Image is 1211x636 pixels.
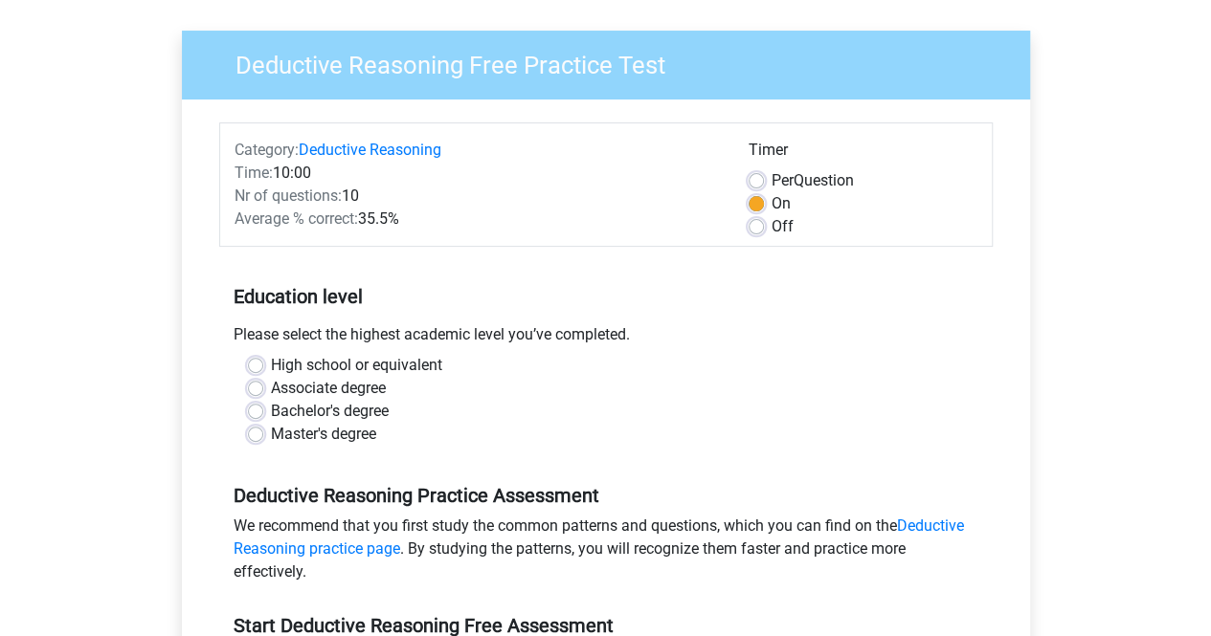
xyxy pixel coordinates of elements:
div: 10:00 [220,162,734,185]
label: On [772,192,791,215]
div: 10 [220,185,734,208]
span: Per [772,171,794,189]
label: Associate degree [271,377,386,400]
label: Bachelor's degree [271,400,389,423]
label: High school or equivalent [271,354,442,377]
span: Category: [235,141,299,159]
span: Average % correct: [235,209,358,228]
span: Time: [235,164,273,182]
h5: Deductive Reasoning Practice Assessment [234,484,978,507]
div: 35.5% [220,208,734,230]
label: Master's degree [271,423,376,446]
h3: Deductive Reasoning Free Practice Test [213,43,1016,80]
label: Question [772,169,854,192]
div: We recommend that you first study the common patterns and questions, which you can find on the . ... [219,515,993,591]
div: Timer [749,139,977,169]
label: Off [772,215,794,238]
a: Deductive Reasoning [299,141,441,159]
div: Please select the highest academic level you’ve completed. [219,323,993,354]
h5: Education level [234,277,978,316]
span: Nr of questions: [235,186,342,205]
